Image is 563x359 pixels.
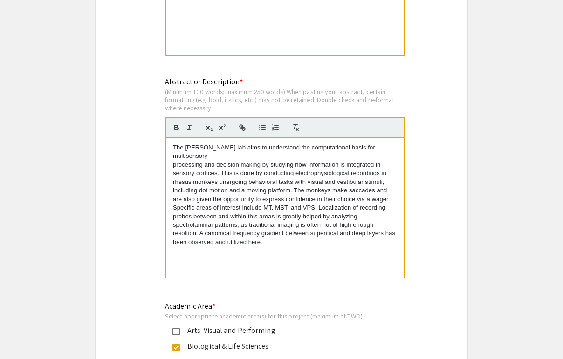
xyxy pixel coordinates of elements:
[165,312,383,320] div: Select appropriate academic area(s) for this project (maximum of TWO)
[7,317,40,352] iframe: Chat
[173,161,397,247] p: processing and decision making by studying how information is integrated in sensory cortices. Thi...
[180,325,376,336] div: Arts: Visual and Performing
[165,77,243,87] mat-label: Abstract or Description
[173,143,397,161] p: The [PERSON_NAME] lab aims to understand the computational basis for multisensory
[165,301,215,311] mat-label: Academic Area
[180,341,376,352] div: Biological & Life Sciences
[165,88,405,112] div: (Minimum 100 words; maximum 250 words) When pasting your abstract, certain formatting (e.g. bold,...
